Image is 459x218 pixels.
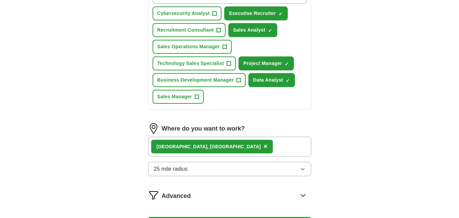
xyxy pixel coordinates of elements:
button: Recruitment Consultant [153,23,226,37]
span: ✓ [279,11,283,17]
span: Project Manager [243,60,282,67]
button: Data Analyst✓ [248,73,295,87]
button: Sales Manager [153,90,204,104]
img: filter [148,190,159,201]
span: ✓ [285,61,289,67]
span: Data Analyst [253,77,283,84]
span: Advanced [162,191,191,201]
span: Technology Sales Specialist [157,60,224,67]
span: Sales Analyst [233,27,265,34]
button: Cybersecurity Analyst [153,6,222,20]
button: 25 mile radius [148,162,311,176]
strong: [GEOGRAPHIC_DATA] [157,144,208,149]
span: Sales Manager [157,93,192,100]
button: Project Manager✓ [239,56,294,70]
button: Technology Sales Specialist [153,56,236,70]
div: , [GEOGRAPHIC_DATA] [157,143,261,150]
span: Sales Operations Manager [157,43,220,50]
button: Executive Recruiter✓ [224,6,287,20]
span: × [263,142,267,150]
span: Executive Recruiter [229,10,276,17]
span: Recruitment Consultant [157,27,214,34]
button: Business Development Manager [153,73,246,87]
span: ✓ [286,78,290,83]
span: Business Development Manager [157,77,234,84]
span: Cybersecurity Analyst [157,10,210,17]
button: Sales Operations Manager [153,40,232,54]
button: Sales Analyst✓ [228,23,277,37]
span: 25 mile radius [154,165,188,173]
span: ✓ [268,28,272,33]
label: Where do you want to work? [162,124,245,133]
img: location.png [148,123,159,134]
button: × [263,141,267,152]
